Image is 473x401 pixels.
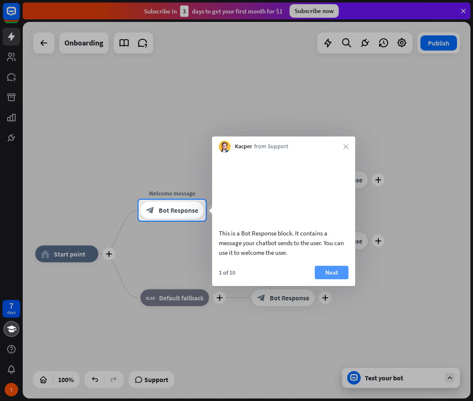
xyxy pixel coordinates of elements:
[146,206,154,214] i: block_bot_response
[315,266,348,279] button: Next
[159,206,198,214] span: Bot Response
[219,269,235,276] div: 1 of 10
[254,142,288,151] span: from Support
[343,144,348,149] i: close
[219,228,348,257] div: This is a Bot Response block. It contains a message your chatbot sends to the user. You can use i...
[235,142,252,151] span: Kacper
